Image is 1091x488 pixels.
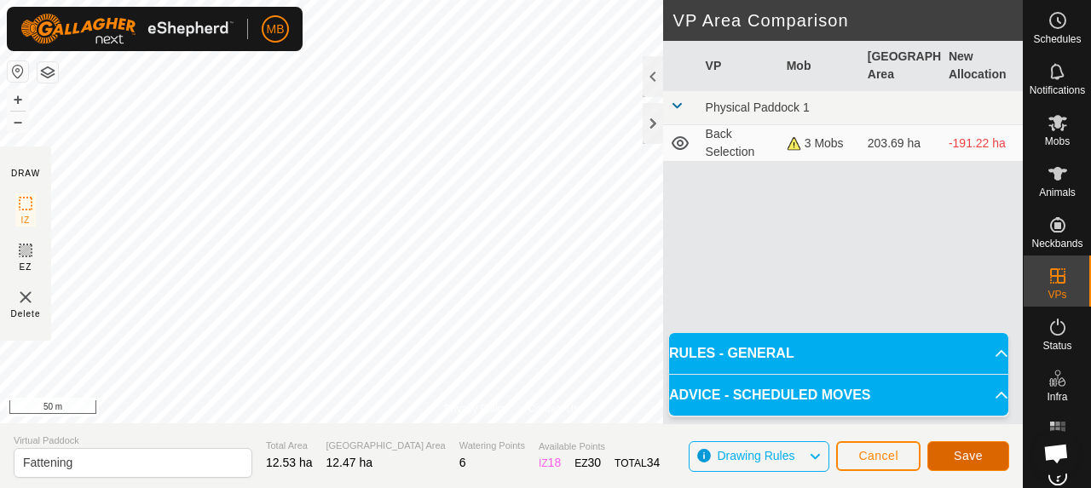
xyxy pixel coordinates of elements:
[1045,136,1070,146] span: Mobs
[266,456,313,469] span: 12.53 ha
[699,125,780,162] td: Back Selection
[1030,85,1085,95] span: Notifications
[858,449,898,462] span: Cancel
[787,135,854,152] div: 3 Mobs
[717,449,794,462] span: Drawing Rules
[539,439,660,454] span: Available Points
[11,307,41,320] span: Delete
[615,454,660,472] div: TOTAL
[1047,392,1067,402] span: Infra
[528,401,579,416] a: Contact Us
[1033,430,1079,476] div: Open chat
[266,439,313,453] span: Total Area
[1039,187,1076,198] span: Animals
[927,441,1009,471] button: Save
[706,100,810,114] span: Physical Paddock 1
[861,41,942,91] th: [GEOGRAPHIC_DATA] Area
[669,343,794,364] span: RULES - GENERAL
[588,456,602,469] span: 30
[647,456,661,469] span: 34
[8,112,28,132] button: –
[20,261,32,273] span: EZ
[444,401,508,416] a: Privacy Policy
[673,10,1023,31] h2: VP Area Comparison
[539,454,561,472] div: IZ
[11,167,40,180] div: DRAW
[861,125,942,162] td: 203.69 ha
[942,41,1023,91] th: New Allocation
[954,449,983,462] span: Save
[1031,238,1082,249] span: Neckbands
[548,456,562,469] span: 18
[669,385,870,405] span: ADVICE - SCHEDULED MOVES
[836,441,921,471] button: Cancel
[1033,34,1081,44] span: Schedules
[669,333,1008,374] p-accordion-header: RULES - GENERAL
[1042,341,1071,351] span: Status
[8,89,28,110] button: +
[574,454,601,472] div: EZ
[326,456,373,469] span: 12.47 ha
[1036,443,1078,453] span: Heatmap
[669,375,1008,416] p-accordion-header: ADVICE - SCHEDULED MOVES
[459,439,525,453] span: Watering Points
[267,20,285,38] span: MB
[780,41,861,91] th: Mob
[326,439,446,453] span: [GEOGRAPHIC_DATA] Area
[14,433,252,448] span: Virtual Paddock
[1048,290,1066,300] span: VPs
[459,456,466,469] span: 6
[38,62,58,83] button: Map Layers
[21,214,31,227] span: IZ
[15,287,36,307] img: VP
[942,125,1023,162] td: -191.22 ha
[20,14,234,44] img: Gallagher Logo
[8,61,28,82] button: Reset Map
[699,41,780,91] th: VP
